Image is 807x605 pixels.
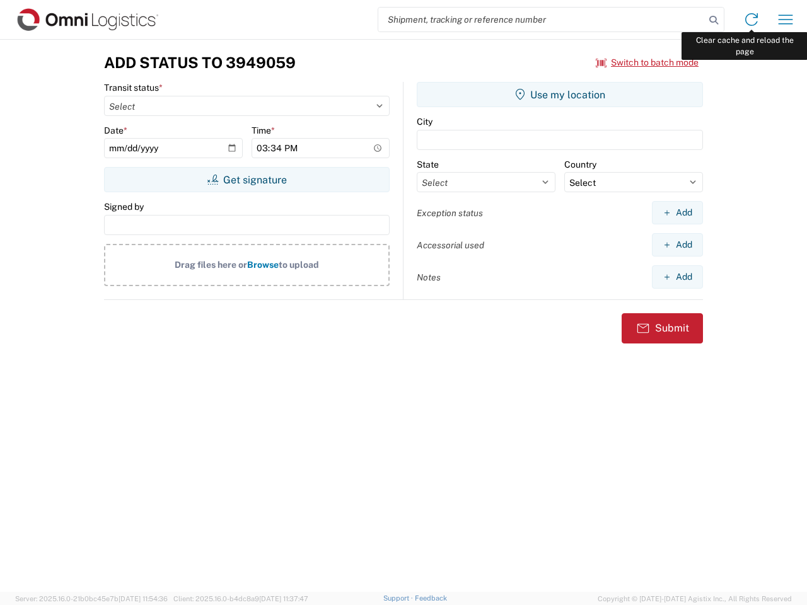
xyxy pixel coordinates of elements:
label: Time [252,125,275,136]
span: Copyright © [DATE]-[DATE] Agistix Inc., All Rights Reserved [598,593,792,604]
label: Signed by [104,201,144,212]
span: Drag files here or [175,260,247,270]
label: Date [104,125,127,136]
label: Country [564,159,596,170]
span: [DATE] 11:37:47 [259,595,308,602]
button: Add [652,233,703,256]
button: Submit [622,313,703,343]
h3: Add Status to 3949059 [104,54,296,72]
span: [DATE] 11:54:36 [119,595,168,602]
span: Server: 2025.16.0-21b0bc45e7b [15,595,168,602]
span: Client: 2025.16.0-b4dc8a9 [173,595,308,602]
label: City [417,116,433,127]
a: Support [383,594,415,602]
label: State [417,159,439,170]
label: Accessorial used [417,239,484,251]
input: Shipment, tracking or reference number [378,8,705,32]
label: Notes [417,272,441,283]
button: Add [652,265,703,289]
label: Transit status [104,82,163,93]
button: Switch to batch mode [596,52,699,73]
span: to upload [279,260,319,270]
a: Feedback [415,594,447,602]
span: Browse [247,260,279,270]
button: Get signature [104,167,390,192]
button: Use my location [417,82,703,107]
label: Exception status [417,207,483,219]
button: Add [652,201,703,224]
